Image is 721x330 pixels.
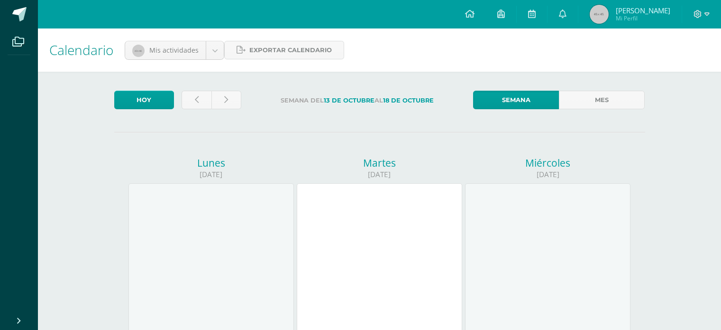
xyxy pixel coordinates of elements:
[249,91,465,110] label: Semana del al
[49,41,113,59] span: Calendario
[132,45,145,57] img: 40x40
[297,170,462,179] div: [DATE]
[324,97,374,104] strong: 13 de Octubre
[125,41,224,59] a: Mis actividades
[473,91,559,109] a: Semana
[128,156,294,170] div: Lunes
[128,170,294,179] div: [DATE]
[590,5,609,24] img: 45x45
[465,170,630,179] div: [DATE]
[297,156,462,170] div: Martes
[224,41,344,59] a: Exportar calendario
[616,14,670,22] span: Mi Perfil
[465,156,630,170] div: Miércoles
[616,6,670,15] span: [PERSON_NAME]
[383,97,434,104] strong: 18 de Octubre
[559,91,645,109] a: Mes
[149,46,199,55] span: Mis actividades
[249,41,332,59] span: Exportar calendario
[114,91,174,109] a: Hoy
